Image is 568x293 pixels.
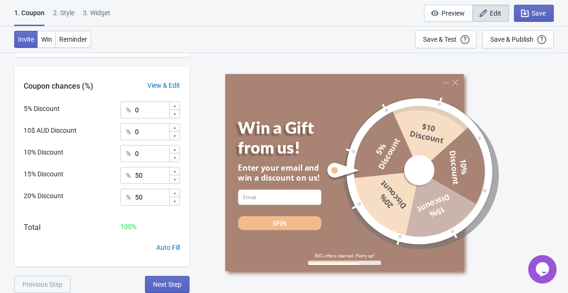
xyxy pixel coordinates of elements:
div: Save & Publish [490,36,533,43]
iframe: chat widget [528,255,559,284]
input: Chance [135,189,169,206]
button: Save [514,5,554,22]
span: Reminder [59,36,87,43]
button: Preview [424,5,473,22]
div: Total [24,222,41,233]
div: 1. Coupon [14,8,45,26]
button: Invite [14,31,38,48]
div: Enter your email and win a discount on us! [238,162,321,183]
div: % [126,104,131,116]
span: Preview [442,9,465,17]
div: Save & Test [423,36,457,43]
span: Win [41,36,52,43]
button: Next Step [145,276,189,293]
div: Win a Gift from us! [238,118,338,157]
div: 5% Discount [24,104,60,114]
button: Save & Publish [482,30,554,48]
div: 20% Discount [24,191,63,201]
span: Save [532,9,546,17]
div: % [126,126,131,137]
div: Quit [442,80,449,84]
div: 10% Discount [24,147,63,157]
span: 100 % [120,223,136,230]
div: SPIN [272,219,286,227]
div: % [126,192,131,203]
div: 15% Discount [24,169,63,179]
input: Email [238,189,321,204]
div: % [126,170,131,181]
span: Invite [18,36,34,43]
input: Chance [135,101,169,119]
span: Next Step [153,281,181,288]
input: Chance [135,145,169,162]
div: View & Edit [138,81,189,91]
button: Win [37,31,56,48]
button: Reminder [55,31,91,48]
div: 2 . Style [53,8,74,25]
button: Save & Test [415,30,477,48]
div: Auto Fill [156,243,180,253]
div: Coupon chances (%) [14,81,103,92]
div: % [126,148,131,159]
span: Edit [490,9,501,17]
div: 3. Widget [83,8,110,25]
button: Edit [472,5,509,22]
input: Chance [135,123,169,140]
div: 86% offers claimed. Hurry up! [308,253,381,258]
input: Chance [135,167,169,184]
div: 10$ AUD Discount [24,126,77,136]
